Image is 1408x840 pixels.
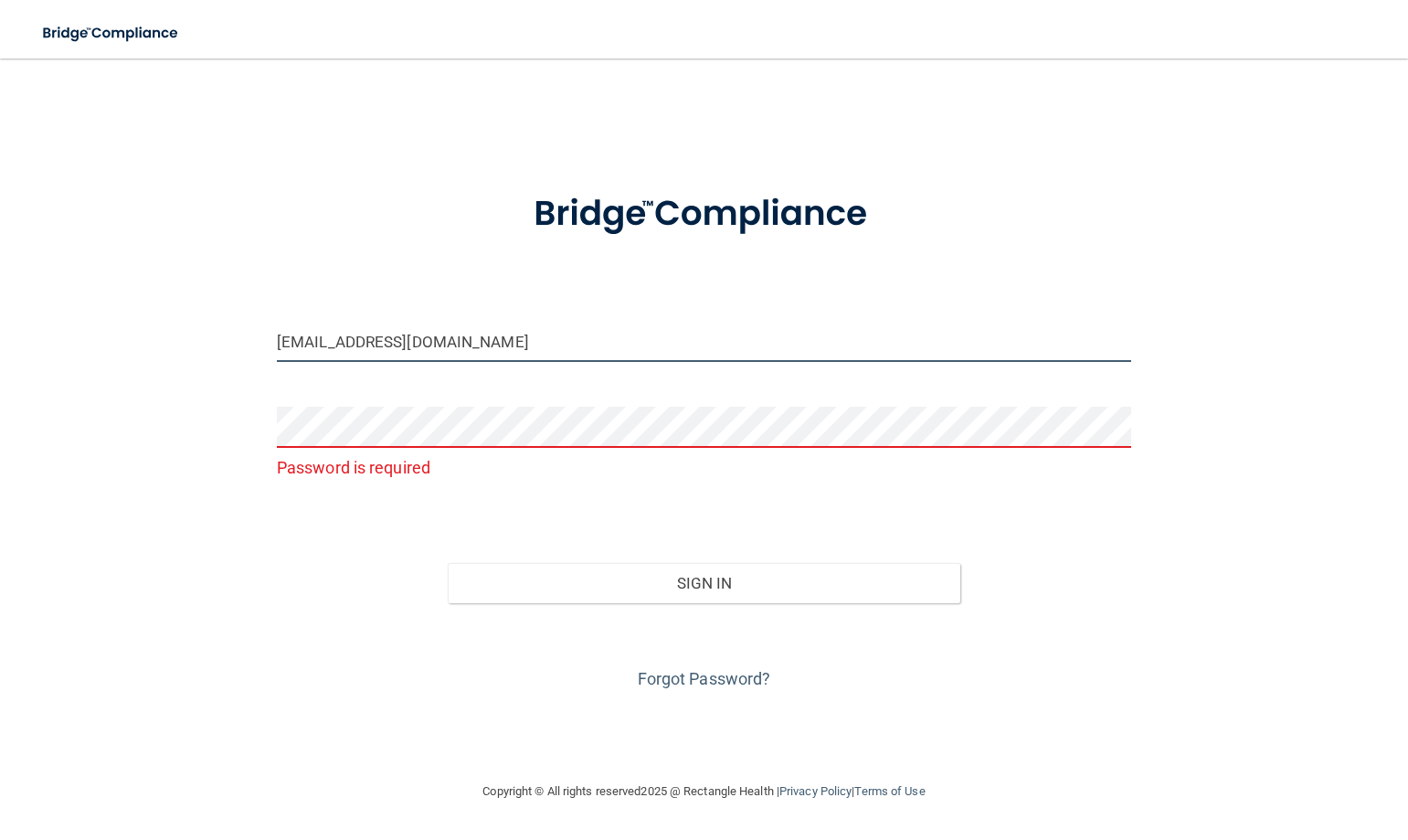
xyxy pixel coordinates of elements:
a: Terms of Use [854,784,925,798]
a: Forgot Password? [638,669,771,688]
p: Password is required [277,452,1131,483]
img: bridge_compliance_login_screen.278c3ca4.svg [27,15,196,52]
img: bridge_compliance_login_screen.278c3ca4.svg [497,168,911,261]
a: Privacy Policy [779,784,852,798]
input: Email [277,321,1131,362]
button: Sign In [448,563,960,603]
div: Copyright © All rights reserved 2025 @ Rectangle Health | | [371,762,1038,821]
